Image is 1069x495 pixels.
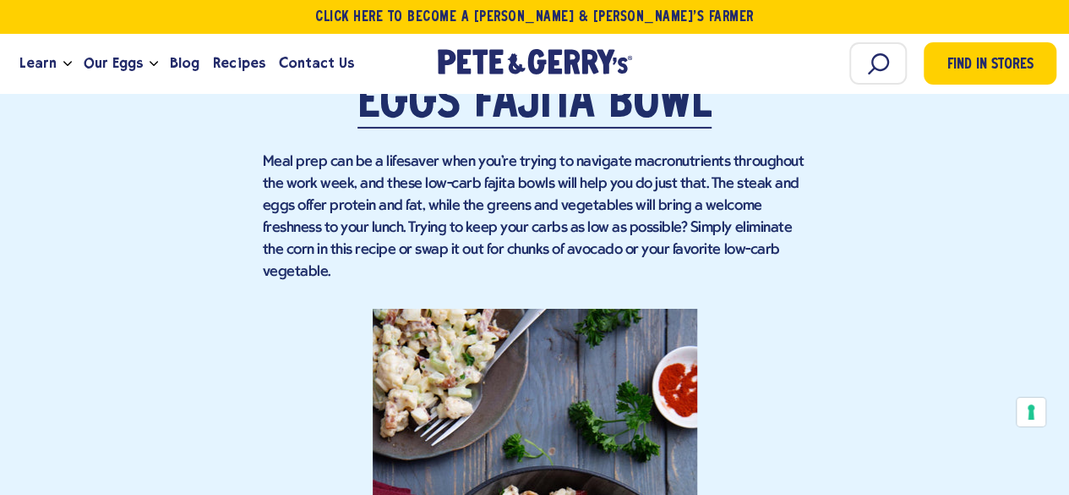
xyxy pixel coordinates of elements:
a: Contact Us [272,41,361,86]
button: Your consent preferences for tracking technologies [1017,398,1045,426]
a: Blog [163,41,206,86]
a: Find in Stores [924,42,1056,85]
button: Open the dropdown menu for Our Eggs [150,61,158,67]
button: Open the dropdown menu for Learn [63,61,72,67]
a: Low-Carb Steak and Eggs Fajita Bowl [342,30,758,129]
a: Recipes [206,41,271,86]
a: Learn [13,41,63,86]
span: Contact Us [279,52,354,74]
p: Meal prep can be a lifesaver when you're trying to navigate macronutrients throughout the work we... [263,151,807,283]
span: Blog [170,52,199,74]
a: Our Eggs [77,41,150,86]
span: Find in Stores [947,54,1034,77]
span: Learn [19,52,57,74]
input: Search [849,42,907,85]
span: Recipes [213,52,265,74]
span: Our Eggs [84,52,143,74]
